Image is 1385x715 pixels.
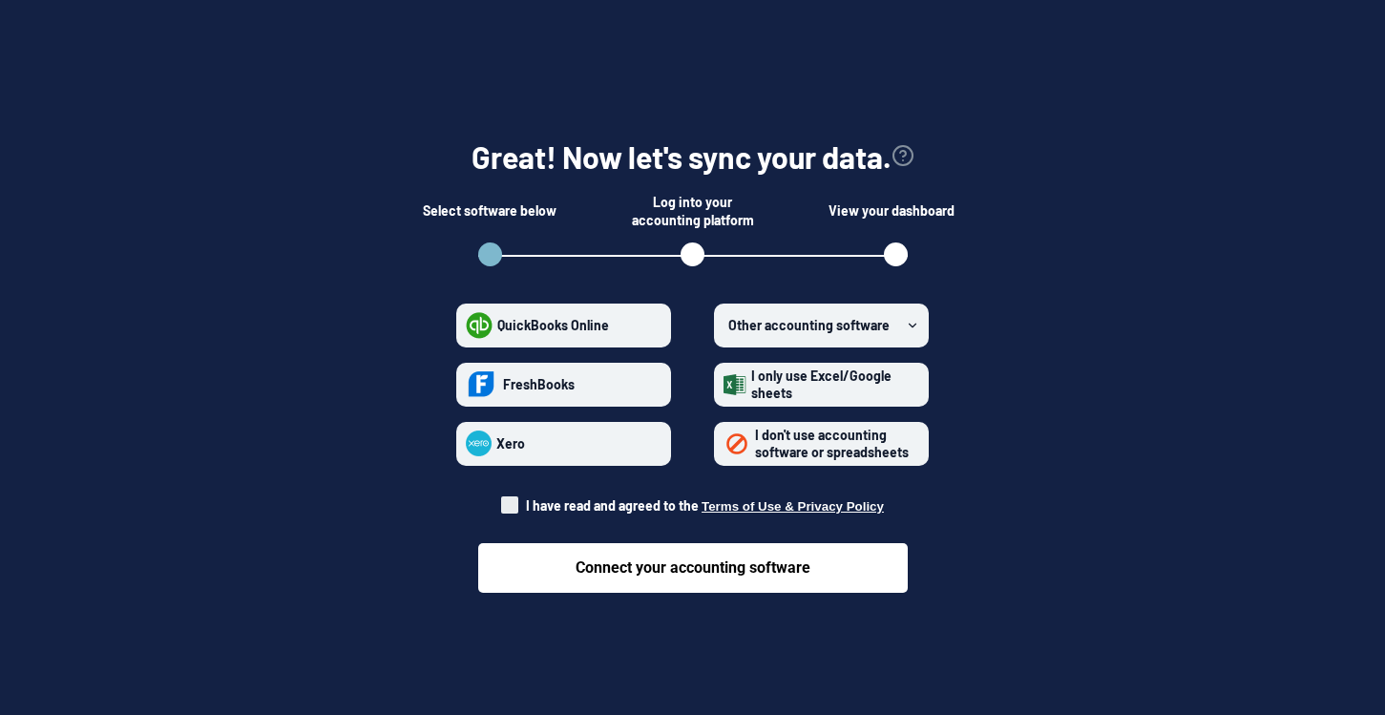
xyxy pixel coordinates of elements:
[496,435,525,452] strong: Xero
[751,368,892,401] strong: I only use Excel/Google sheets
[626,192,760,230] div: Log into your accounting platform
[755,427,909,460] strong: I don't use accounting software or spreadsheets
[497,317,609,333] strong: QuickBooks Online
[478,242,502,266] button: open step 1
[829,192,962,230] div: View your dashboard
[478,543,908,593] button: Connect your accounting software
[526,497,884,514] span: I have read and agreed to the
[466,366,498,404] img: freshbooks
[702,499,884,514] button: I have read and agreed to the
[892,144,914,167] svg: view accounting link security info
[728,317,890,333] strong: Other accounting software
[503,376,575,392] strong: FreshBooks
[466,431,492,456] img: xero
[681,242,704,266] button: open step 2
[884,242,908,266] button: open step 3
[472,136,892,179] h1: Great! Now let's sync your data.
[724,431,750,457] img: none
[423,192,556,230] div: Select software below
[724,374,746,395] img: excel
[892,136,914,179] button: view accounting link security info
[466,312,493,339] img: quickbooks-online
[454,242,932,273] ol: Steps Indicator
